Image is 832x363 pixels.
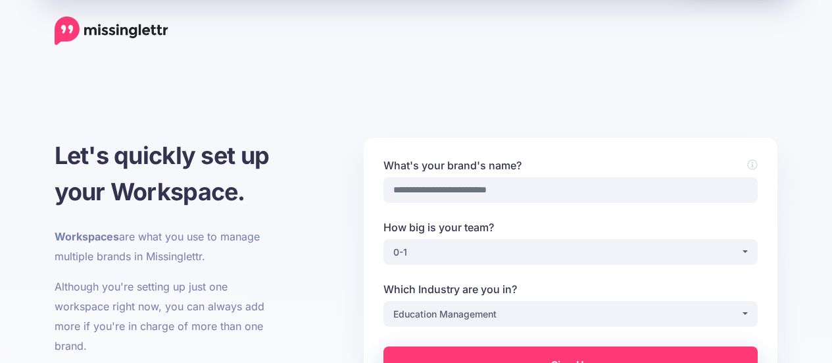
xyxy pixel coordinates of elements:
[55,16,168,45] a: Home
[55,277,283,356] p: Although you're setting up just one workspace right now, you can always add more if you're in cha...
[55,230,119,243] b: Workspaces
[55,138,283,210] h1: Let's quickly set up your Workspace.
[383,157,758,173] label: What's your brand's name?
[393,244,741,260] div: 0-1
[383,219,758,235] label: How big is your team?
[393,306,741,322] div: Education Management
[383,239,758,265] button: 0-1
[383,301,758,327] button: Education Management
[55,227,283,266] p: are what you use to manage multiple brands in Missinglettr.
[383,281,758,297] label: Which Industry are you in?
